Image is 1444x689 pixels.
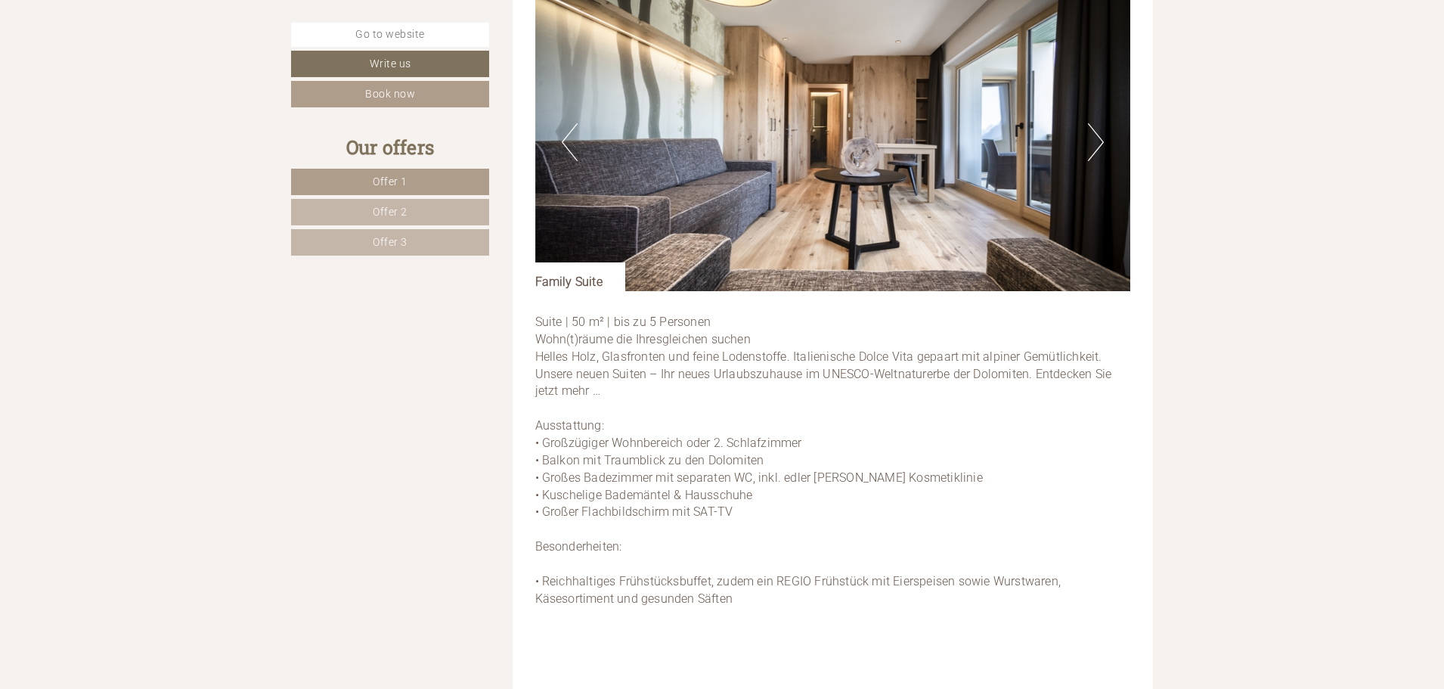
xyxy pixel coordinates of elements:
span: Offer 3 [373,236,407,248]
span: Offer 1 [373,175,407,188]
button: Previous [562,123,578,161]
div: Hello, how can we help you? [12,42,184,88]
a: Book now [291,81,489,107]
a: Write us [291,51,489,77]
span: Offer 2 [373,206,407,218]
div: Hotel Simpaty [23,45,177,57]
div: Our offers [291,134,489,161]
button: Send [524,399,596,425]
p: Suite | 50 m² | bis zu 5 Personen Wohn(t)räume die Ihresgleichen suchen Helles Holz, Glasfronten ... [535,314,1131,660]
div: Family Suite [535,262,625,291]
div: [DATE] [271,12,324,38]
a: Go to website [291,23,489,47]
button: Next [1088,123,1104,161]
small: 19:53 [23,74,177,85]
